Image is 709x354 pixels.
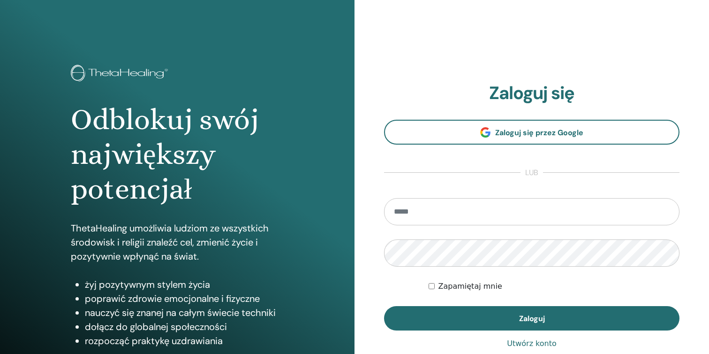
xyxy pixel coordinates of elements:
li: żyj pozytywnym stylem życia [85,277,284,292]
h2: Zaloguj się [384,83,679,104]
span: Zaloguj [519,314,545,323]
div: Keep me authenticated indefinitely or until I manually logout [429,281,680,292]
span: Zaloguj się przez Google [495,128,583,138]
li: poprawić zdrowie emocjonalne i fizyczne [85,292,284,306]
li: dołącz do globalnej społeczności [85,320,284,334]
p: ThetaHealing umożliwia ludziom ze wszystkich środowisk i religii znaleźć cel, zmienić życie i poz... [71,221,284,263]
span: lub [520,167,543,178]
label: Zapamiętaj mnie [438,281,502,292]
li: rozpocząć praktykę uzdrawiania [85,334,284,348]
li: nauczyć się znanej na całym świecie techniki [85,306,284,320]
button: Zaloguj [384,306,679,331]
a: Zaloguj się przez Google [384,120,679,145]
a: Utwórz konto [507,338,557,349]
h1: Odblokuj swój największy potencjał [71,102,284,207]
